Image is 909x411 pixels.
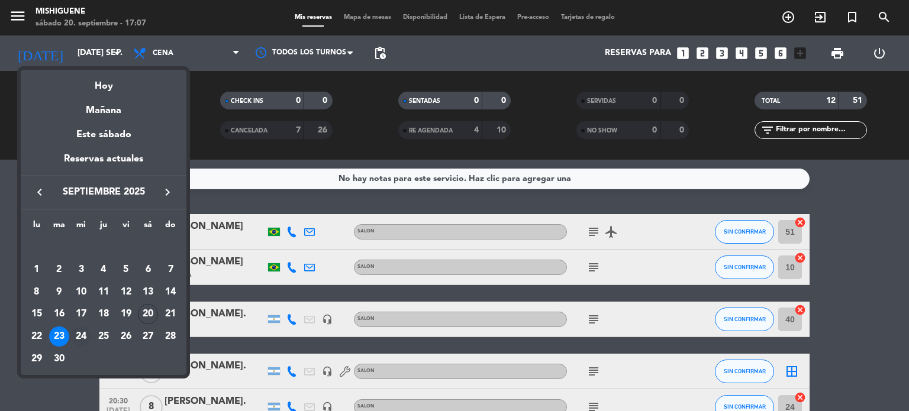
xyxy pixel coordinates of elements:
[49,304,69,324] div: 16
[138,326,158,347] div: 27
[48,303,70,325] td: 16 de septiembre de 2025
[27,282,47,302] div: 8
[48,281,70,303] td: 9 de septiembre de 2025
[115,258,137,281] td: 5 de septiembre de 2025
[70,281,92,303] td: 10 de septiembre de 2025
[50,185,157,200] span: septiembre 2025
[48,325,70,348] td: 23 de septiembre de 2025
[160,185,175,199] i: keyboard_arrow_right
[25,236,182,258] td: SEP.
[48,348,70,370] td: 30 de septiembre de 2025
[25,325,48,348] td: 22 de septiembre de 2025
[157,185,178,200] button: keyboard_arrow_right
[160,326,180,347] div: 28
[94,260,114,280] div: 4
[25,348,48,370] td: 29 de septiembre de 2025
[115,218,137,237] th: viernes
[21,94,186,118] div: Mañana
[71,326,91,347] div: 24
[21,70,186,94] div: Hoy
[27,304,47,324] div: 15
[21,151,186,176] div: Reservas actuales
[160,304,180,324] div: 21
[159,303,182,325] td: 21 de septiembre de 2025
[116,304,136,324] div: 19
[71,282,91,302] div: 10
[115,325,137,348] td: 26 de septiembre de 2025
[115,303,137,325] td: 19 de septiembre de 2025
[48,258,70,281] td: 2 de septiembre de 2025
[137,218,160,237] th: sábado
[160,282,180,302] div: 14
[94,326,114,347] div: 25
[94,282,114,302] div: 11
[49,282,69,302] div: 9
[21,118,186,151] div: Este sábado
[137,325,160,348] td: 27 de septiembre de 2025
[49,260,69,280] div: 2
[29,185,50,200] button: keyboard_arrow_left
[138,304,158,324] div: 20
[48,218,70,237] th: martes
[70,218,92,237] th: miércoles
[71,260,91,280] div: 3
[137,258,160,281] td: 6 de septiembre de 2025
[159,258,182,281] td: 7 de septiembre de 2025
[138,282,158,302] div: 13
[115,281,137,303] td: 12 de septiembre de 2025
[94,304,114,324] div: 18
[116,260,136,280] div: 5
[70,258,92,281] td: 3 de septiembre de 2025
[92,258,115,281] td: 4 de septiembre de 2025
[25,281,48,303] td: 8 de septiembre de 2025
[92,218,115,237] th: jueves
[116,282,136,302] div: 12
[92,281,115,303] td: 11 de septiembre de 2025
[138,260,158,280] div: 6
[71,304,91,324] div: 17
[27,326,47,347] div: 22
[160,260,180,280] div: 7
[27,349,47,369] div: 29
[116,326,136,347] div: 26
[92,303,115,325] td: 18 de septiembre de 2025
[25,258,48,281] td: 1 de septiembre de 2025
[25,303,48,325] td: 15 de septiembre de 2025
[25,218,48,237] th: lunes
[49,326,69,347] div: 23
[70,303,92,325] td: 17 de septiembre de 2025
[137,303,160,325] td: 20 de septiembre de 2025
[49,349,69,369] div: 30
[159,281,182,303] td: 14 de septiembre de 2025
[27,260,47,280] div: 1
[70,325,92,348] td: 24 de septiembre de 2025
[33,185,47,199] i: keyboard_arrow_left
[137,281,160,303] td: 13 de septiembre de 2025
[159,325,182,348] td: 28 de septiembre de 2025
[159,218,182,237] th: domingo
[92,325,115,348] td: 25 de septiembre de 2025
